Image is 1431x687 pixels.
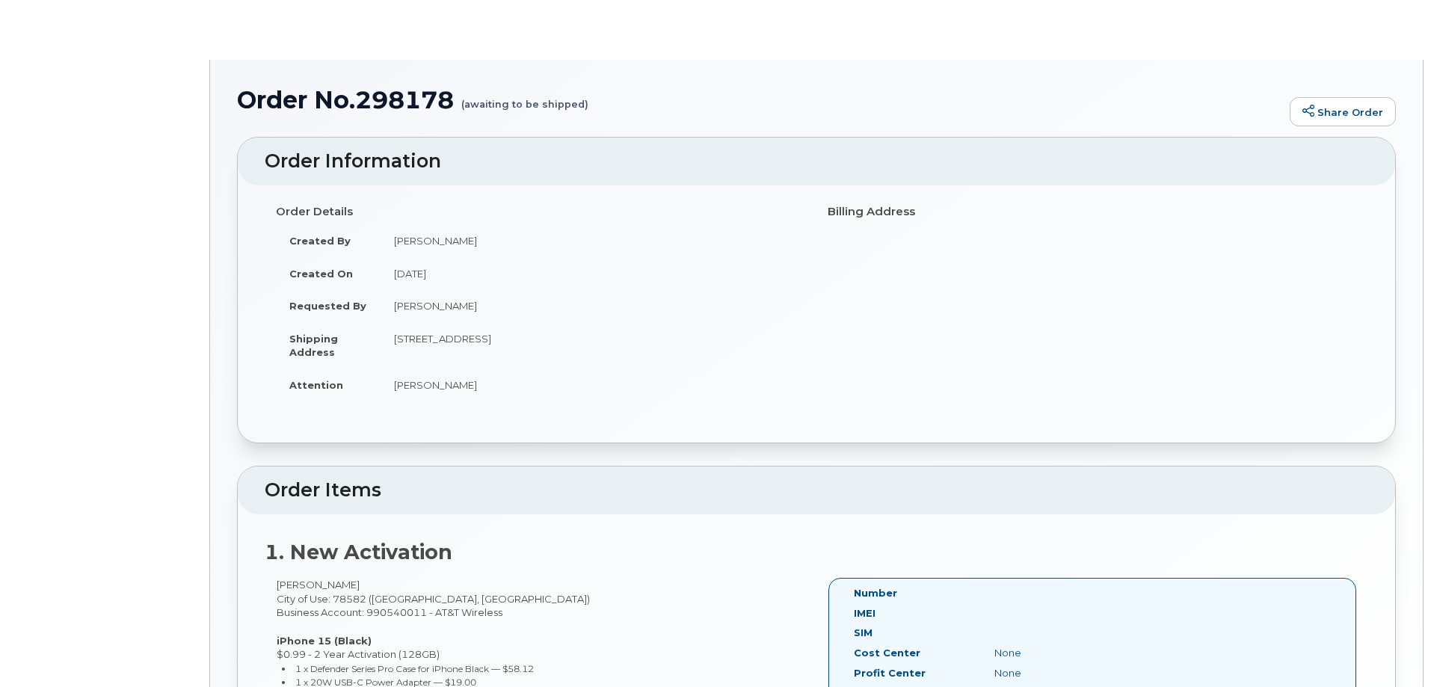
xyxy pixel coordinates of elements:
strong: 1. New Activation [265,540,452,564]
label: Number [854,586,897,600]
td: [PERSON_NAME] [381,224,805,257]
strong: Created On [289,268,353,280]
td: [DATE] [381,257,805,290]
h4: Billing Address [828,206,1357,218]
a: Share Order [1290,97,1396,127]
h4: Order Details [276,206,805,218]
td: [PERSON_NAME] [381,289,805,322]
div: None [983,646,1181,660]
strong: Attention [289,379,343,391]
label: Profit Center [854,666,926,680]
label: SIM [854,626,873,640]
td: [PERSON_NAME] [381,369,805,401]
td: [STREET_ADDRESS] [381,322,805,369]
h2: Order Information [265,151,1368,172]
label: Cost Center [854,646,920,660]
strong: Created By [289,235,351,247]
label: IMEI [854,606,875,620]
strong: Shipping Address [289,333,338,359]
strong: iPhone 15 (Black) [277,635,372,647]
small: (awaiting to be shipped) [461,87,588,110]
h2: Order Items [265,480,1368,501]
div: None [983,666,1181,680]
h1: Order No.298178 [237,87,1282,113]
strong: Requested By [289,300,366,312]
small: 1 x Defender Series Pro Case for iPhone Black — $58.12 [295,663,534,674]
